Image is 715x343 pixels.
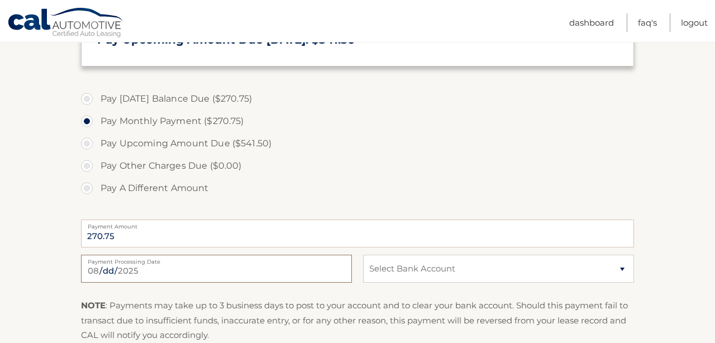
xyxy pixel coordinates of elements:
input: Payment Date [81,255,352,283]
a: FAQ's [638,13,657,32]
label: Pay A Different Amount [81,177,634,199]
p: : Payments may take up to 3 business days to post to your account and to clear your bank account.... [81,298,634,342]
label: Pay Monthly Payment ($270.75) [81,110,634,132]
label: Pay [DATE] Balance Due ($270.75) [81,88,634,110]
label: Payment Amount [81,220,634,228]
a: Cal Automotive [7,7,125,40]
label: Payment Processing Date [81,255,352,264]
strong: NOTE [81,300,106,311]
a: Dashboard [569,13,614,32]
a: Logout [681,13,708,32]
label: Pay Other Charges Due ($0.00) [81,155,634,177]
input: Payment Amount [81,220,634,247]
label: Pay Upcoming Amount Due ($541.50) [81,132,634,155]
